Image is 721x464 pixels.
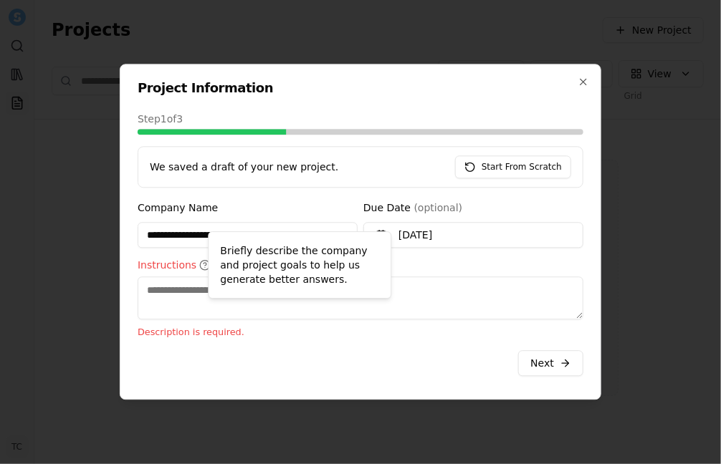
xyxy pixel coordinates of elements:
span: We saved a draft of your new project. [150,160,338,174]
button: [DATE] [363,222,583,248]
p: Briefly describe the company and project goals to help us generate better answers. [220,243,379,286]
label: Due Date [363,202,462,213]
span: Step 1 of 3 [138,112,183,126]
button: Start From Scratch [455,155,571,178]
span: Start From Scratch [482,161,562,173]
button: Next [518,351,583,377]
label: Instructions [138,259,583,271]
h2: Project Information [138,82,583,95]
label: Company Name [138,202,218,213]
span: (optional) [414,202,463,213]
p: Description is required. [138,325,583,339]
span: Next [530,357,554,371]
